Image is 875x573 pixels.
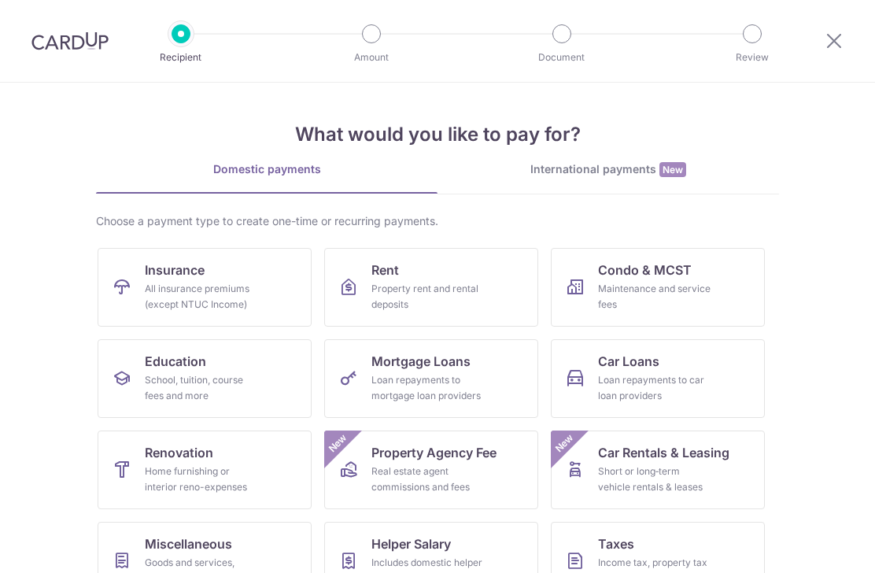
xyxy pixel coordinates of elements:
[598,443,729,462] span: Car Rentals & Leasing
[598,352,659,371] span: Car Loans
[31,31,109,50] img: CardUp
[598,464,711,495] div: Short or long‑term vehicle rentals & leases
[123,50,239,65] p: Recipient
[598,261,692,279] span: Condo & MCST
[551,248,765,327] a: Condo & MCSTMaintenance and service fees
[659,162,686,177] span: New
[371,352,471,371] span: Mortgage Loans
[325,431,351,457] span: New
[145,372,258,404] div: School, tuition, course fees and more
[96,161,437,177] div: Domestic payments
[145,261,205,279] span: Insurance
[371,281,485,312] div: Property rent and rental deposits
[371,372,485,404] div: Loan repayments to mortgage loan providers
[98,431,312,509] a: RenovationHome furnishing or interior reno-expenses
[598,281,711,312] div: Maintenance and service fees
[694,50,810,65] p: Review
[371,443,497,462] span: Property Agency Fee
[313,50,430,65] p: Amount
[552,431,578,457] span: New
[324,339,538,418] a: Mortgage LoansLoan repayments to mortgage loan providers
[371,464,485,495] div: Real estate agent commissions and fees
[145,352,206,371] span: Education
[145,464,258,495] div: Home furnishing or interior reno-expenses
[324,431,538,509] a: Property Agency FeeReal estate agent commissions and feesNew
[371,261,399,279] span: Rent
[324,248,538,327] a: RentProperty rent and rental deposits
[96,213,779,229] div: Choose a payment type to create one-time or recurring payments.
[551,431,765,509] a: Car Rentals & LeasingShort or long‑term vehicle rentals & leasesNew
[145,281,258,312] div: All insurance premiums (except NTUC Income)
[437,161,779,178] div: International payments
[371,534,451,553] span: Helper Salary
[98,248,312,327] a: InsuranceAll insurance premiums (except NTUC Income)
[145,443,213,462] span: Renovation
[551,339,765,418] a: Car LoansLoan repayments to car loan providers
[504,50,620,65] p: Document
[598,372,711,404] div: Loan repayments to car loan providers
[98,339,312,418] a: EducationSchool, tuition, course fees and more
[145,534,232,553] span: Miscellaneous
[598,534,634,553] span: Taxes
[96,120,779,149] h4: What would you like to pay for?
